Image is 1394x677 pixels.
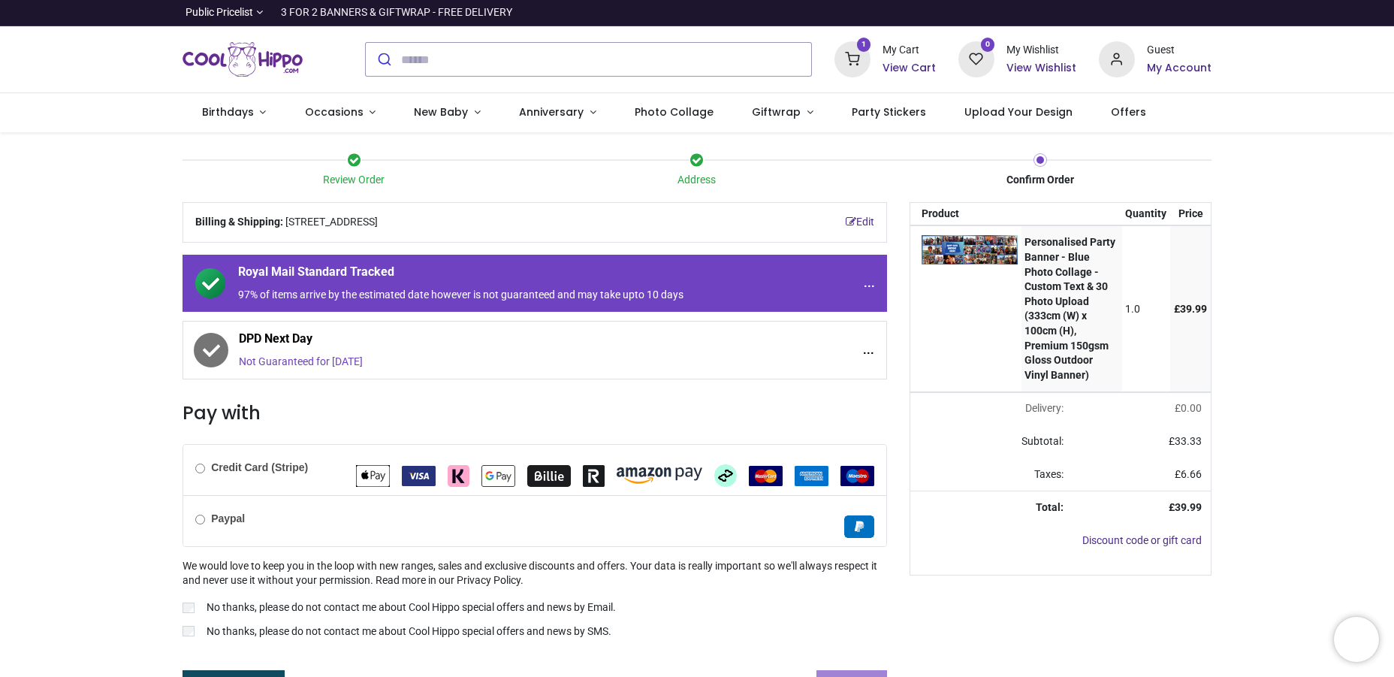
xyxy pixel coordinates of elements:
[840,469,874,481] span: Maestro
[840,466,874,486] img: Maestro
[1036,501,1064,513] strong: Total:
[183,93,285,132] a: Birthdays
[402,469,436,481] span: VISA
[481,465,515,487] img: Google Pay
[414,104,468,119] span: New Baby
[1147,61,1211,76] a: My Account
[238,288,747,303] div: 97% of items arrive by the estimated date however is not guaranteed and may take upto 10 days
[857,38,871,52] sup: 1
[635,104,714,119] span: Photo Collage
[207,600,616,615] p: No thanks, please do not contact me about Cool Hippo special offers and news by Email.
[207,624,611,639] p: No thanks, please do not contact me about Cool Hippo special offers and news by SMS.
[868,173,1211,188] div: Confirm Order
[183,626,195,636] input: No thanks, please do not contact me about Cool Hippo special offers and news by SMS.
[238,264,747,285] span: Royal Mail Standard Tracked
[896,5,1211,20] iframe: Customer reviews powered by Trustpilot
[844,515,874,538] img: Paypal
[1181,402,1202,414] span: 0.00
[1170,203,1211,225] th: Price
[1169,501,1202,513] strong: £
[481,469,515,481] span: Google Pay
[1006,43,1076,58] div: My Wishlist
[583,469,605,481] span: Revolut Pay
[183,5,263,20] a: Public Pricelist
[958,53,994,65] a: 0
[732,93,832,132] a: Giftwrap
[239,331,747,352] span: DPD Next Day
[863,342,874,358] span: ...
[795,469,828,481] span: American Express
[864,275,875,292] span: ...
[1125,302,1166,317] div: 1.0
[448,465,469,487] img: Klarna
[211,461,308,473] b: Credit Card (Stripe)
[910,203,1021,225] th: Product
[752,104,801,119] span: Giftwrap
[1180,303,1207,315] span: 39.99
[749,466,783,486] img: MasterCard
[527,465,571,487] img: Billie
[852,104,926,119] span: Party Stickers
[183,400,887,426] h3: Pay with
[402,466,436,486] img: VISA
[202,104,254,119] span: Birthdays
[981,38,995,52] sup: 0
[195,216,283,228] b: Billing & Shipping:
[1082,534,1202,546] a: Discount code or gift card
[448,469,469,481] span: Klarna
[846,215,874,230] a: Edit
[366,43,401,76] button: Submit
[356,469,390,481] span: Apple Pay
[795,466,828,486] img: American Express
[922,235,1018,264] img: wHzlYehEWY62gAAAABJRU5ErkJggg==
[519,104,584,119] span: Anniversary
[714,469,737,481] span: Afterpay Clearpay
[964,104,1073,119] span: Upload Your Design
[183,38,303,80] a: Logo of Cool Hippo
[1169,435,1202,447] span: £
[1006,61,1076,76] a: View Wishlist
[1174,303,1207,315] span: £
[499,93,615,132] a: Anniversary
[714,464,737,487] img: Afterpay Clearpay
[281,5,512,20] div: 3 FOR 2 BANNERS & GIFTWRAP - FREE DELIVERY
[617,467,702,484] img: Amazon Pay
[1122,203,1171,225] th: Quantity
[910,458,1073,491] td: Taxes:
[583,465,605,487] img: Revolut Pay
[1181,468,1202,480] span: 6.66
[1175,435,1202,447] span: 33.33
[910,392,1073,425] td: Delivery will be updated after choosing a new delivery method
[356,465,390,487] img: Apple Pay
[395,93,500,132] a: New Baby
[883,61,936,76] a: View Cart
[305,104,364,119] span: Occasions
[1175,402,1202,414] span: £
[239,355,747,370] div: Not Guaranteed for [DATE]
[1175,468,1202,480] span: £
[1175,501,1202,513] span: 39.99
[183,603,195,613] input: No thanks, please do not contact me about Cool Hippo special offers and news by Email.
[1147,43,1211,58] div: Guest
[183,173,526,188] div: Review Order
[526,173,869,188] div: Address
[910,425,1073,458] td: Subtotal:
[285,93,395,132] a: Occasions
[1024,236,1115,380] strong: Personalised Party Banner - Blue Photo Collage - Custom Text & 30 Photo Upload (333cm (W) x 100cm...
[834,53,870,65] a: 1
[883,43,936,58] div: My Cart
[527,469,571,481] span: Billie
[285,215,378,230] span: [STREET_ADDRESS]
[186,5,253,20] span: Public Pricelist
[617,469,702,481] span: Amazon Pay
[183,559,887,642] div: We would love to keep you in the loop with new ranges, sales and exclusive discounts and offers. ...
[195,464,205,473] input: Credit Card (Stripe)
[1111,104,1146,119] span: Offers
[183,38,303,80] img: Cool Hippo
[211,512,245,524] b: Paypal
[844,520,874,532] span: Paypal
